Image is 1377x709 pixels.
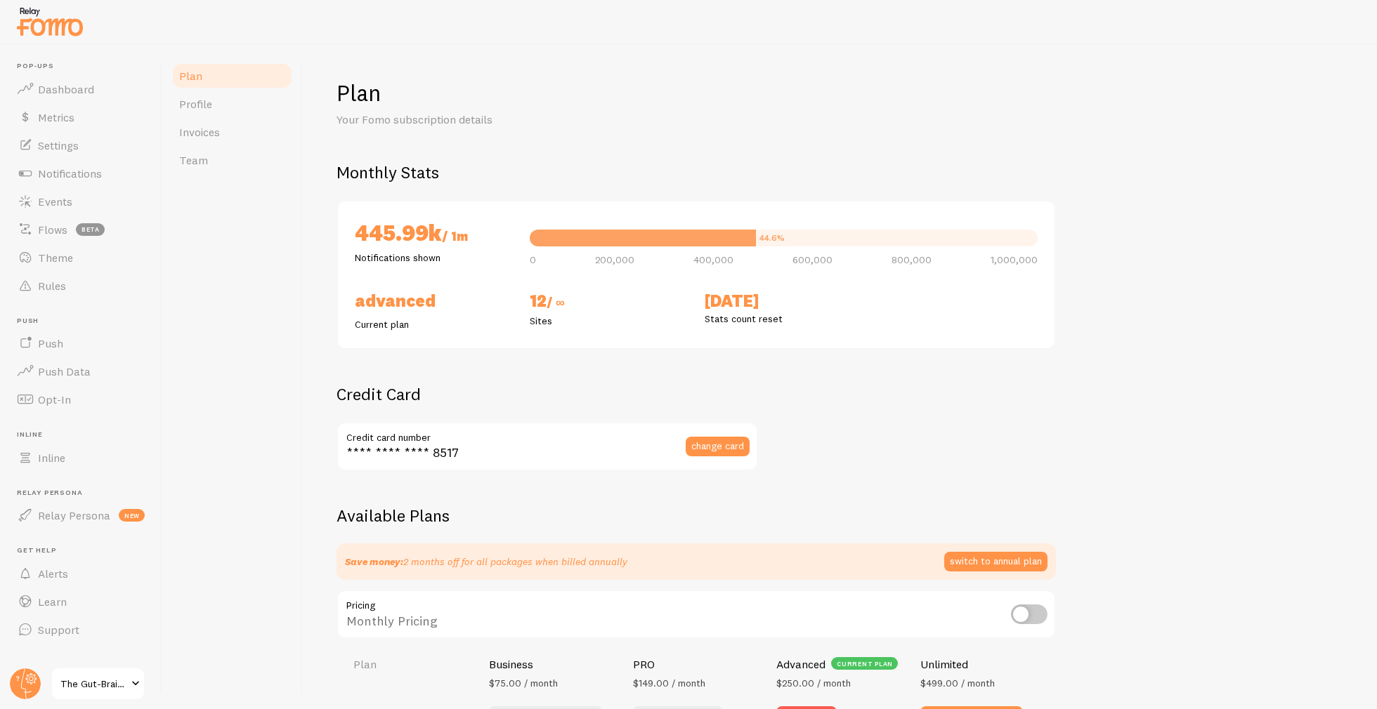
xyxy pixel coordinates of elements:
[171,118,294,146] a: Invoices
[17,489,153,498] span: Relay Persona
[944,552,1048,571] button: switch to annual plan
[337,505,1343,526] h2: Available Plans
[17,317,153,326] span: Push
[8,103,153,131] a: Metrics
[991,255,1038,265] span: 1,000,000
[920,657,968,672] h4: Unlimited
[8,616,153,644] a: Support
[38,623,79,637] span: Support
[691,441,744,451] span: change card
[489,677,558,689] span: $75.00 / month
[179,125,220,139] span: Invoices
[17,430,153,439] span: Inline
[693,255,733,265] span: 400,000
[38,279,66,293] span: Rules
[38,110,74,124] span: Metrics
[792,255,833,265] span: 600,000
[337,590,1056,641] div: Monthly Pricing
[76,223,105,236] span: beta
[38,82,94,96] span: Dashboard
[920,677,995,689] span: $499.00 / month
[8,444,153,472] a: Inline
[595,255,634,265] span: 200,000
[8,187,153,216] a: Events
[8,385,153,413] a: Opt-In
[8,244,153,272] a: Theme
[892,255,932,265] span: 800,000
[489,657,533,672] h4: Business
[8,75,153,103] a: Dashboard
[530,290,688,314] h2: 12
[8,588,153,616] a: Learn
[38,595,67,609] span: Learn
[171,62,294,90] a: Plan
[345,555,627,569] p: 2 months off for all packages when billed annually
[60,675,127,692] span: The Gut-Brain Solution: New Frontiers
[705,312,863,326] p: Stats count reset
[355,290,513,312] h2: Advanced
[776,677,851,689] span: $250.00 / month
[38,138,79,152] span: Settings
[38,166,102,180] span: Notifications
[530,255,536,265] span: 0
[705,290,863,312] h2: [DATE]
[179,69,202,83] span: Plan
[38,566,68,581] span: Alerts
[337,112,674,128] p: Your Fomo subscription details
[8,216,153,244] a: Flows beta
[38,508,110,522] span: Relay Persona
[15,4,85,39] img: fomo-relay-logo-orange.svg
[8,559,153,588] a: Alerts
[442,228,468,244] span: / 1m
[337,161,1343,183] h2: Monthly Stats
[831,657,898,670] div: current plan
[345,555,403,568] strong: Save money:
[171,146,294,174] a: Team
[8,272,153,300] a: Rules
[776,657,825,672] h4: Advanced
[353,657,472,672] h4: Plan
[38,336,63,350] span: Push
[8,329,153,357] a: Push
[119,509,145,522] span: new
[38,451,65,465] span: Inline
[337,79,1343,107] h1: Plan
[355,251,513,265] p: Notifications shown
[38,364,91,378] span: Push Data
[759,234,785,242] div: 44.6%
[171,90,294,118] a: Profile
[8,357,153,385] a: Push Data
[17,62,153,71] span: Pop-ups
[8,159,153,187] a: Notifications
[8,131,153,159] a: Settings
[38,223,67,237] span: Flows
[337,422,758,446] label: Credit card number
[51,667,145,701] a: The Gut-Brain Solution: New Frontiers
[38,194,72,208] span: Events
[686,437,750,456] button: change card
[38,251,73,265] span: Theme
[38,392,71,406] span: Opt-In
[8,501,153,529] a: Relay Persona new
[530,314,688,328] p: Sites
[355,218,513,251] h2: 445.99k
[547,294,565,310] span: / ∞
[179,153,208,167] span: Team
[337,383,758,405] h2: Credit Card
[17,546,153,555] span: Get Help
[179,97,212,111] span: Profile
[633,677,705,689] span: $149.00 / month
[633,657,655,672] h4: PRO
[355,317,513,331] p: Current plan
